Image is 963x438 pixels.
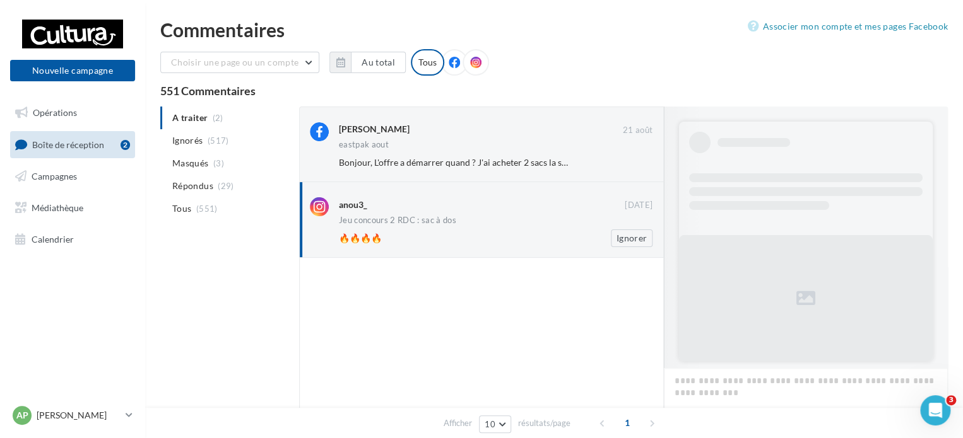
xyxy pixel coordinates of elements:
[172,157,208,170] span: Masqués
[351,52,406,73] button: Au total
[32,202,83,213] span: Médiathèque
[946,395,956,405] span: 3
[160,20,948,39] div: Commentaires
[444,417,472,429] span: Afficher
[920,395,950,425] iframe: Intercom live chat
[171,57,298,67] span: Choisir une page ou un compte
[329,52,406,73] button: Au total
[8,226,138,253] a: Calendrier
[16,409,28,422] span: AP
[160,52,319,73] button: Choisir une page ou un compte
[213,158,224,168] span: (3)
[411,49,444,76] div: Tous
[339,216,456,224] div: Jeu concours 2 RDC : sac à dos
[339,199,367,211] div: anou3_
[172,134,203,147] span: Ignorés
[121,140,130,150] div: 2
[617,413,637,433] span: 1
[8,195,138,221] a: Médiathèque
[8,131,138,158] a: Boîte de réception2
[518,417,570,429] span: résultats/page
[339,233,382,243] span: 🔥🔥🔥🔥
[208,135,229,146] span: (517)
[748,19,948,34] a: Associer mon compte et mes pages Facebook
[623,125,653,136] span: 21 août
[172,202,191,215] span: Tous
[218,181,233,191] span: (29)
[172,180,213,192] span: Répondus
[37,409,121,422] p: [PERSON_NAME]
[485,419,495,429] span: 10
[10,403,135,427] a: AP [PERSON_NAME]
[32,171,77,182] span: Campagnes
[8,100,138,126] a: Opérations
[32,139,104,149] span: Boîte de réception
[8,163,138,190] a: Campagnes
[339,141,389,149] div: eastpak aout
[160,85,948,96] div: 551 Commentaires
[196,204,218,214] span: (551)
[10,60,135,81] button: Nouvelle campagne
[32,233,74,244] span: Calendrier
[625,200,653,211] span: [DATE]
[339,157,674,168] span: Bonjour, L'offre a démarrer quand ? J'ai acheter 2 sacs la semaine dernière si j'avais su..
[33,107,77,118] span: Opérations
[339,123,410,135] div: [PERSON_NAME]
[611,229,653,247] button: Ignorer
[479,415,511,433] button: 10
